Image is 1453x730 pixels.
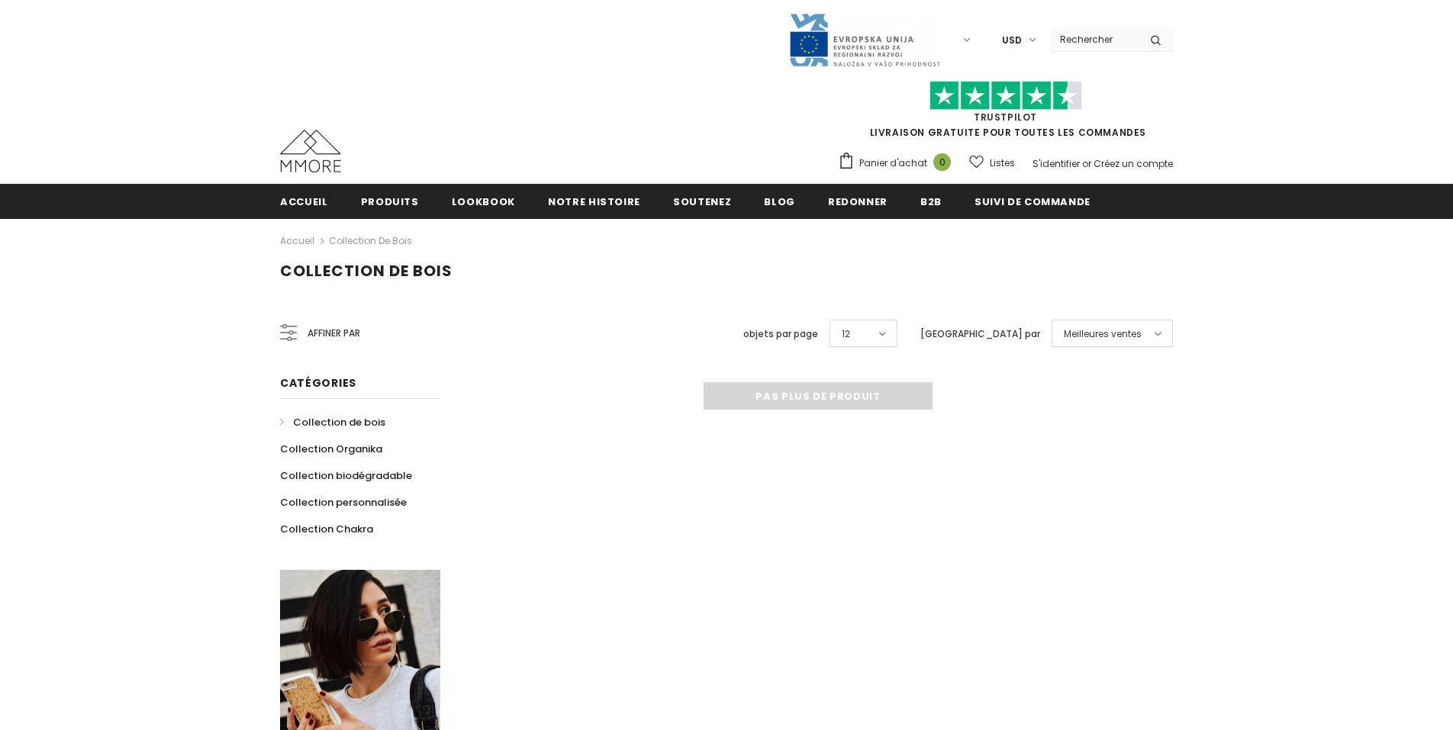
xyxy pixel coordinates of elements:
a: Suivi de commande [975,184,1091,218]
span: Collection biodégradable [280,468,412,483]
a: Collection biodégradable [280,462,412,489]
input: Search Site [1051,28,1139,50]
a: Redonner [828,184,888,218]
a: Produits [361,184,419,218]
span: Collection Organika [280,442,382,456]
span: Notre histoire [548,195,640,209]
span: Meilleures ventes [1064,326,1142,342]
a: Collection personnalisée [280,489,407,516]
a: Lookbook [452,184,515,218]
a: Collection de bois [329,234,412,247]
span: Listes [990,156,1015,171]
a: Accueil [280,232,314,250]
label: [GEOGRAPHIC_DATA] par [920,326,1040,342]
span: 12 [842,326,850,342]
span: Catégories [280,375,356,391]
a: TrustPilot [974,111,1037,124]
img: Faites confiance aux étoiles pilotes [929,81,1082,111]
a: Panier d'achat 0 [838,152,958,175]
span: Collection personnalisée [280,495,407,510]
span: Collection de bois [280,260,453,281]
span: Blog [764,195,795,209]
a: soutenez [673,184,731,218]
a: Listes [969,150,1015,176]
span: Affiner par [308,325,360,342]
span: Accueil [280,195,328,209]
a: B2B [920,184,942,218]
img: Javni Razpis [788,12,941,68]
a: Collection de bois [280,409,385,436]
span: Collection Chakra [280,522,373,536]
span: Produits [361,195,419,209]
a: Créez un compte [1094,157,1173,170]
label: objets par page [743,326,818,342]
span: Panier d'achat [859,156,927,171]
span: Redonner [828,195,888,209]
span: LIVRAISON GRATUITE POUR TOUTES LES COMMANDES [838,88,1173,139]
a: Blog [764,184,795,218]
a: Collection Chakra [280,516,373,542]
span: USD [1002,33,1022,48]
a: S'identifier [1033,157,1080,170]
a: Collection Organika [280,436,382,462]
span: soutenez [673,195,731,209]
span: or [1082,157,1091,170]
span: B2B [920,195,942,209]
span: Collection de bois [293,415,385,429]
span: Suivi de commande [975,195,1091,209]
img: Cas MMORE [280,130,341,172]
span: 0 [933,153,951,171]
a: Accueil [280,184,328,218]
a: Javni Razpis [788,33,941,46]
a: Notre histoire [548,184,640,218]
span: Lookbook [452,195,515,209]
